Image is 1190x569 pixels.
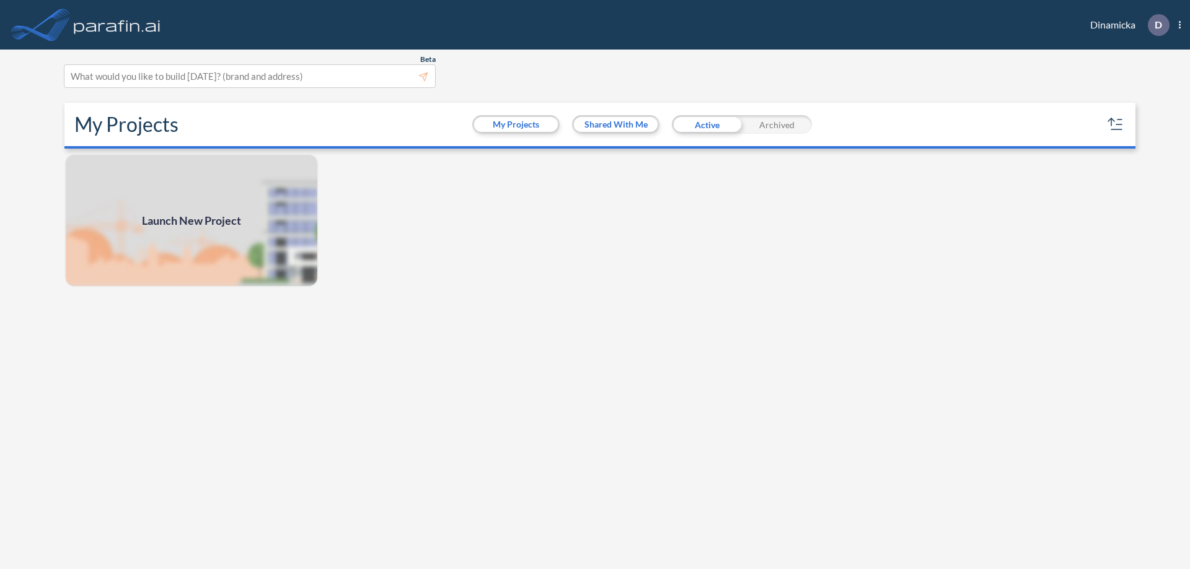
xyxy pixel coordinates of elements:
[574,117,658,132] button: Shared With Me
[71,12,163,37] img: logo
[1072,14,1181,36] div: Dinamicka
[142,212,241,229] span: Launch New Project
[74,113,178,136] h2: My Projects
[420,54,436,64] span: Beta
[672,115,742,134] div: Active
[474,117,558,132] button: My Projects
[1155,19,1162,30] p: D
[64,154,319,287] img: add
[64,154,319,287] a: Launch New Project
[1106,115,1126,134] button: sort
[742,115,812,134] div: Archived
